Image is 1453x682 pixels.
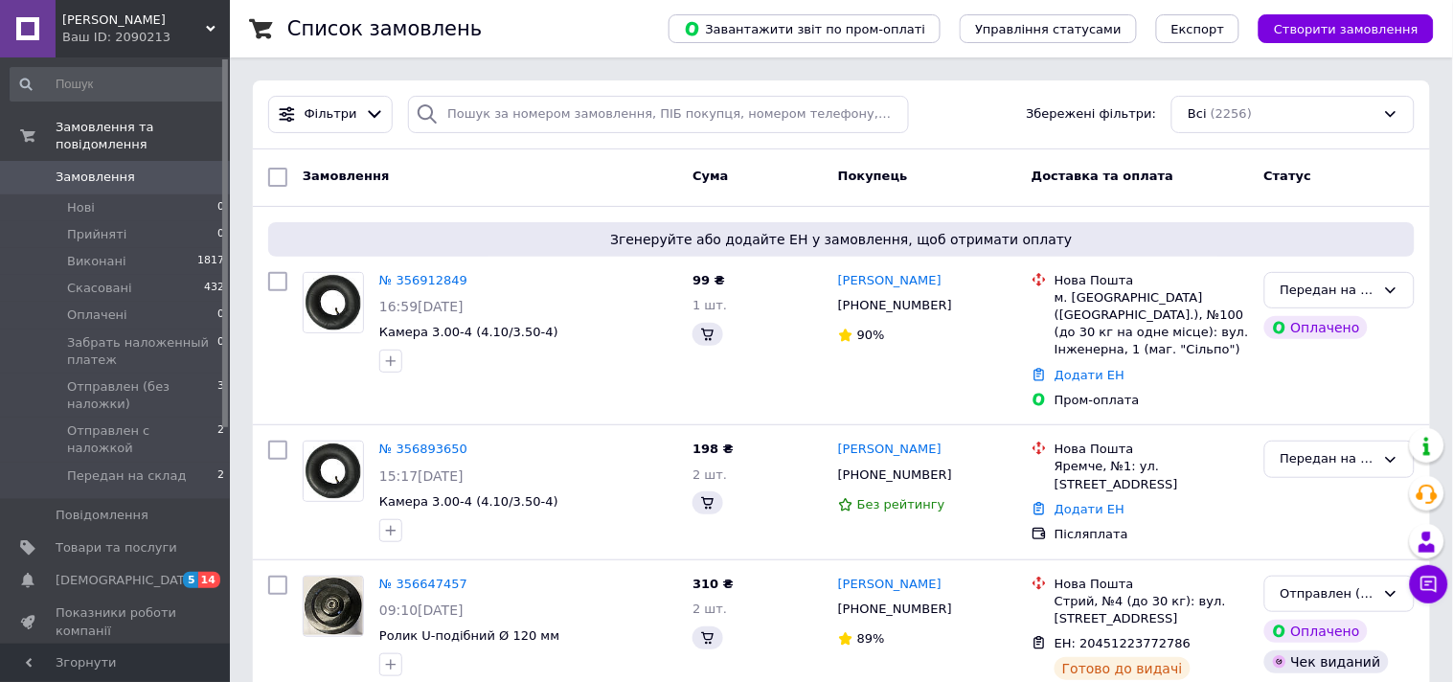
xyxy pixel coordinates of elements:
span: 15:17[DATE] [379,468,464,484]
a: [PERSON_NAME] [838,576,942,594]
a: Камера 3.00-4 (4.10/3.50-4) [379,325,558,339]
div: Нова Пошта [1055,576,1249,593]
span: 2 [217,422,224,457]
button: Завантажити звіт по пром-оплаті [669,14,941,43]
div: Готово до видачі [1055,657,1191,680]
button: Управління статусами [960,14,1137,43]
input: Пошук [10,67,226,102]
span: [PHONE_NUMBER] [838,467,952,482]
span: 90% [857,328,885,342]
button: Чат з покупцем [1410,565,1448,603]
span: 0 [217,199,224,216]
div: Стрий, №4 (до 30 кг): вул. [STREET_ADDRESS] [1055,593,1249,627]
img: Фото товару [304,442,363,501]
div: м. [GEOGRAPHIC_DATA] ([GEOGRAPHIC_DATA].), №100 (до 30 кг на одне місце): вул. Інженерна, 1 (маг.... [1055,289,1249,359]
a: Фото товару [303,576,364,637]
span: (2256) [1211,106,1252,121]
span: 99 ₴ [692,273,725,287]
a: № 356912849 [379,273,467,287]
div: Чек виданий [1264,650,1389,673]
span: Замовлення [303,169,389,183]
span: Cума [692,169,728,183]
div: Оплачено [1264,620,1368,643]
span: Статус [1264,169,1312,183]
span: [PHONE_NUMBER] [838,602,952,616]
a: Додати ЕН [1055,502,1124,516]
button: Створити замовлення [1259,14,1434,43]
div: Передан на склад [1281,449,1375,469]
span: Покупець [838,169,908,183]
a: Фото товару [303,441,364,502]
span: 0 [217,334,224,369]
span: 5 [183,572,198,588]
span: Скасовані [67,280,132,297]
span: 198 ₴ [692,442,734,456]
span: Експорт [1171,22,1225,36]
span: Без рейтингу [857,497,945,511]
span: 09:10[DATE] [379,602,464,618]
span: Товари та послуги [56,539,177,557]
a: № 356893650 [379,442,467,456]
span: Прийняті [67,226,126,243]
span: Оплачені [67,307,127,324]
span: 0 [217,307,224,324]
a: Створити замовлення [1239,21,1434,35]
a: Додати ЕН [1055,368,1124,382]
div: Нова Пошта [1055,272,1249,289]
span: 0 [217,226,224,243]
span: [DEMOGRAPHIC_DATA] [56,572,197,589]
span: 16:59[DATE] [379,299,464,314]
h1: Список замовлень [287,17,482,40]
span: ФОП Бистряков Роман Володимирович [62,11,206,29]
span: 14 [198,572,220,588]
a: № 356647457 [379,577,467,591]
span: 432 [204,280,224,297]
span: 310 ₴ [692,577,734,591]
span: 1817 [197,253,224,270]
span: Фільтри [305,105,357,124]
a: [PERSON_NAME] [838,272,942,290]
div: Нова Пошта [1055,441,1249,458]
div: Передан на склад [1281,281,1375,301]
a: Камера 3.00-4 (4.10/3.50-4) [379,494,558,509]
a: Фото товару [303,272,364,333]
div: Ваш ID: 2090213 [62,29,230,46]
img: Фото товару [304,273,363,332]
span: Показники роботи компанії [56,604,177,639]
span: 2 [217,467,224,485]
span: ЕН: 20451223772786 [1055,636,1191,650]
span: Управління статусами [975,22,1122,36]
span: Нові [67,199,95,216]
span: 1 шт. [692,298,727,312]
img: Фото товару [304,577,363,635]
div: Отправлен (без наложки) [1281,584,1375,604]
div: Післяплата [1055,526,1249,543]
span: Замовлення [56,169,135,186]
button: Експорт [1156,14,1240,43]
span: Забрать наложенный платеж [67,334,217,369]
span: Збережені фільтри: [1027,105,1157,124]
span: Всі [1188,105,1207,124]
span: Отправлен (без наложки) [67,378,217,413]
div: Пром-оплата [1055,392,1249,409]
span: 2 шт. [692,602,727,616]
span: Отправлен с наложкой [67,422,217,457]
div: Оплачено [1264,316,1368,339]
span: 89% [857,631,885,646]
span: Доставка та оплата [1032,169,1173,183]
span: [PHONE_NUMBER] [838,298,952,312]
span: Замовлення та повідомлення [56,119,230,153]
span: 3 [217,378,224,413]
input: Пошук за номером замовлення, ПІБ покупця, номером телефону, Email, номером накладної [408,96,909,133]
span: Виконані [67,253,126,270]
div: Яремче, №1: ул. [STREET_ADDRESS] [1055,458,1249,492]
span: Повідомлення [56,507,148,524]
a: Ролик U-подібний Ø 120 мм [379,628,559,643]
a: [PERSON_NAME] [838,441,942,459]
span: Передан на склад [67,467,186,485]
span: 2 шт. [692,467,727,482]
span: Згенеруйте або додайте ЕН у замовлення, щоб отримати оплату [276,230,1407,249]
